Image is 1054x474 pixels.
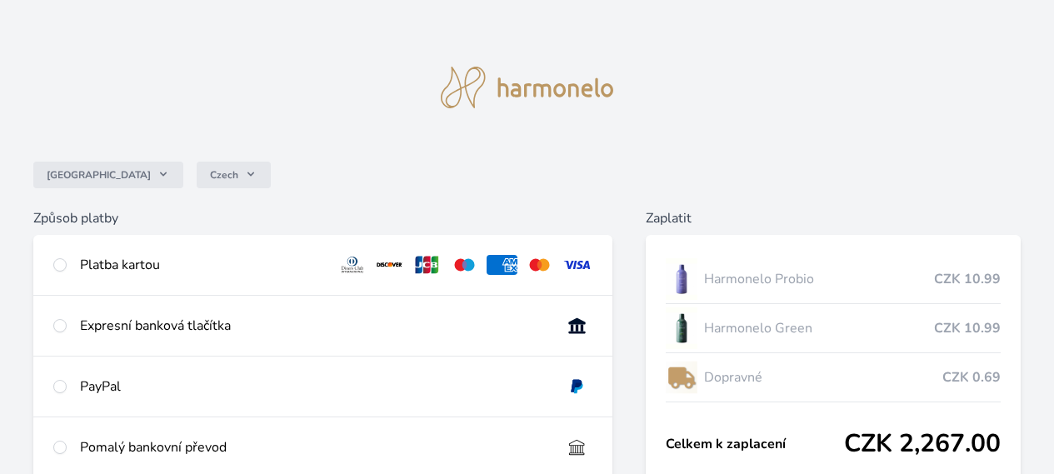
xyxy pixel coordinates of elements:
[666,434,844,454] span: Celkem k zaplacení
[524,255,555,275] img: mc.svg
[197,162,271,188] button: Czech
[80,316,548,336] div: Expresní banková tlačítka
[562,377,592,397] img: paypal.svg
[47,168,151,182] span: [GEOGRAPHIC_DATA]
[33,208,612,228] h6: Způsob platby
[33,162,183,188] button: [GEOGRAPHIC_DATA]
[562,437,592,457] img: bankTransfer_IBAN.svg
[412,255,442,275] img: jcb.svg
[80,377,548,397] div: PayPal
[666,307,697,349] img: CLEAN_GREEN_se_stinem_x-lo.jpg
[704,367,942,387] span: Dopravné
[646,208,1021,228] h6: Zaplatit
[441,67,614,108] img: logo.svg
[666,357,697,398] img: delivery-lo.png
[704,269,934,289] span: Harmonelo Probio
[80,437,548,457] div: Pomalý bankovní převod
[666,258,697,300] img: CLEAN_PROBIO_se_stinem_x-lo.jpg
[562,316,592,336] img: onlineBanking_CZ.svg
[210,168,238,182] span: Czech
[942,367,1001,387] span: CZK 0.69
[704,318,934,338] span: Harmonelo Green
[934,318,1001,338] span: CZK 10.99
[844,429,1001,459] span: CZK 2,267.00
[337,255,368,275] img: diners.svg
[80,255,324,275] div: Platba kartou
[562,255,592,275] img: visa.svg
[487,255,517,275] img: amex.svg
[934,269,1001,289] span: CZK 10.99
[449,255,480,275] img: maestro.svg
[374,255,405,275] img: discover.svg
